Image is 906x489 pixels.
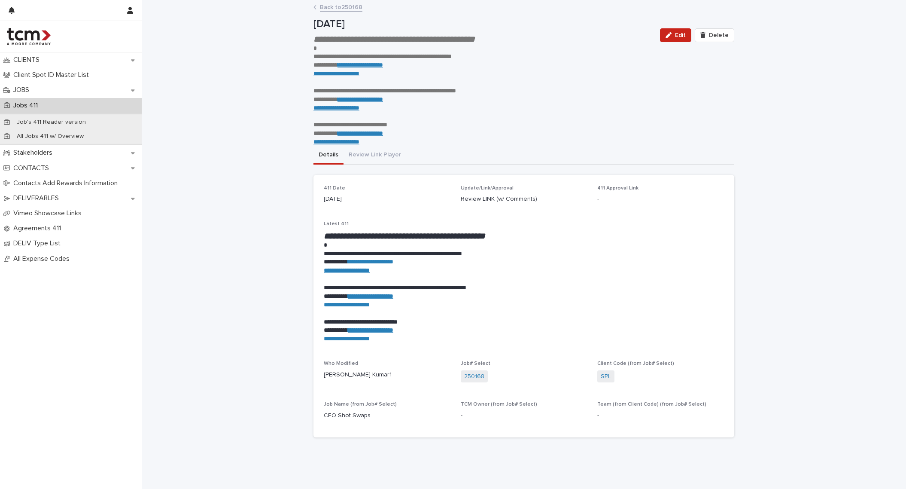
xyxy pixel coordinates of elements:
[10,101,45,110] p: Jobs 411
[709,32,729,38] span: Delete
[324,186,345,191] span: 411 Date
[313,147,344,165] button: Details
[10,86,36,94] p: JOBS
[324,361,358,366] span: Who Modified
[10,164,56,172] p: CONTACTS
[7,28,51,45] img: 4hMmSqQkux38exxPVZHQ
[601,372,611,381] a: SPL
[675,32,686,38] span: Edit
[324,411,450,420] p: CEO Shot Swaps
[461,411,587,420] p: -
[10,119,93,126] p: Job's 411 Reader version
[597,361,674,366] span: Client Code (from Job# Select)
[461,361,490,366] span: Job# Select
[461,402,537,407] span: TCM Owner (from Job# Select)
[324,402,397,407] span: Job Name (from Job# Select)
[597,402,706,407] span: Team (from Client Code) (from Job# Select)
[10,56,46,64] p: CLIENTS
[10,255,76,263] p: All Expense Codes
[597,186,638,191] span: 411 Approval Link
[10,239,67,248] p: DELIV Type List
[320,2,362,12] a: Back to250168
[10,149,59,157] p: Stakeholders
[461,195,587,204] p: Review LINK (w/ Comments)
[10,71,96,79] p: Client Spot ID Master List
[324,370,450,379] p: [PERSON_NAME] Kumar1
[10,194,66,202] p: DELIVERABLES
[324,195,450,204] p: [DATE]
[464,372,484,381] a: 250168
[597,411,724,420] p: -
[597,195,724,204] p: -
[344,147,406,165] button: Review Link Player
[324,221,349,226] span: Latest 411
[313,18,653,31] p: [DATE]
[10,179,125,187] p: Contacts Add Rewards Information
[10,209,88,217] p: Vimeo Showcase Links
[461,186,514,191] span: Update/Link/Approval
[695,28,734,42] button: Delete
[10,224,68,232] p: Agreements 411
[660,28,691,42] button: Edit
[10,133,91,140] p: All Jobs 411 w/ Overview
